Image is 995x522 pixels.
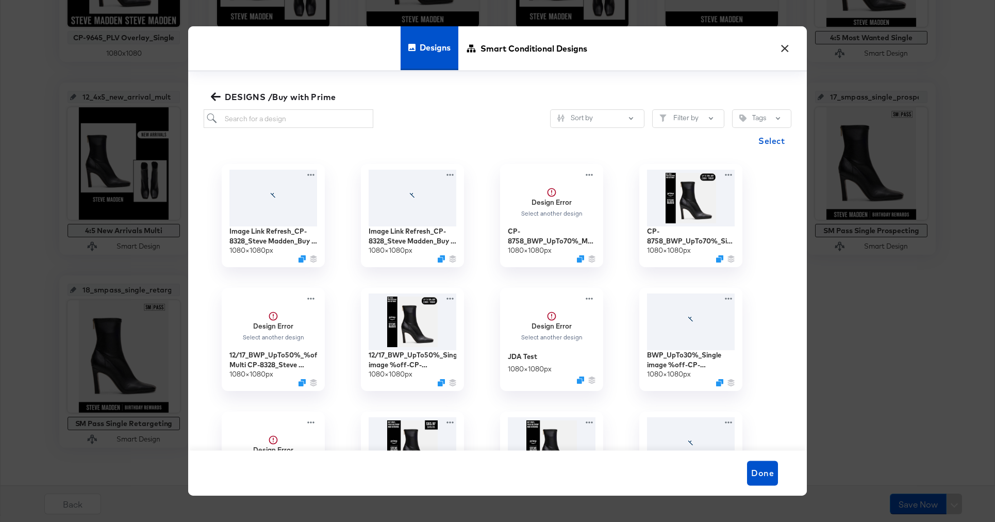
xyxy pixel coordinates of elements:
button: Done [747,461,778,485]
svg: Filter [659,115,667,122]
div: Image Link Refresh_CP-8328_Steve Madden_Buy with Prime sale price calculation_Multi image_%off [369,226,456,246]
div: 12/17_BWP_UpTo50%_Single image %off-CP-8328_Steve Madden_Buy with Prime promo_Single image_%off10... [361,288,464,391]
div: BWP_UpTo30%_Price Strike CP-8328_Steve Madden_Buy with Prime promo_Single image_StrikeThrough [361,412,464,515]
div: 12/17_BWP_UpTo50%_Single image %off-CP-8328_Steve Madden_Buy with Prime promo_Single image_%off [369,350,456,369]
div: 1080 × 1080 px [647,246,691,255]
div: BWP_UpTo30%_Single image %off-CP-8328_Steve Madden_Buy with Prime promo_Single image_%off [647,350,735,369]
strong: Design Error [532,321,572,331]
div: Design ErrorSelect another designCP-8758_BWP_UpTo70%_Multi image1080×1080pxDuplicate [500,164,603,267]
strong: Design Error [532,198,572,207]
strong: Design Error [253,321,293,331]
div: 1080 × 1080 px [369,369,412,379]
button: SlidersSort by [550,109,644,128]
span: Smart Conditional Designs [480,25,587,71]
div: 1080 × 1080 px [229,369,273,379]
span: Done [751,466,774,480]
div: JDA Test [508,352,537,362]
div: 1080 × 1080 px [508,364,552,374]
div: 1080 × 1080 px [229,246,273,255]
img: vxVPjvSYKpFaYiK8eHSJRw.jpg [508,417,595,474]
div: 1080 × 1080 px [369,246,412,255]
div: CP-8328_Steve Madden_Buy with Prime promo_Single image_No Price [500,412,603,515]
span: Designs [420,25,451,70]
svg: Duplicate [577,255,584,263]
strong: Design Error [253,445,293,454]
div: Select another design [521,210,583,217]
div: BWP_UpTo30%_Single image %off-CP-8328_Steve Madden_Buy with Prime promo_Single image_%off1080×108... [639,288,742,391]
div: CP-8758_BWP_UpTo70%_Multi image [508,226,595,246]
span: DESIGNS /Buy with Prime [213,90,336,104]
svg: Duplicate [438,255,445,263]
button: × [775,37,794,55]
div: Design ErrorSelect another designBWP_UpTo30%_%off Multi CP-8328_Steve Madden_Buy with Prime promo... [222,412,325,515]
div: Image Link Refresh_CP-8328_Steve Madden_Buy with Prime promo_Branded_MultiImage [229,226,317,246]
div: Design ErrorSelect another design12/17_BWP_UpTo50%_%off Multi CP-8328_Steve Madden_Buy with Prime... [222,288,325,391]
svg: Duplicate [577,377,584,384]
svg: Duplicate [299,255,306,263]
svg: Duplicate [716,379,723,386]
div: 1080 × 1080 px [647,369,691,379]
div: Select another design [242,334,305,341]
div: Design ErrorSelect another designJDA Test1080×1080pxDuplicate [500,288,603,391]
button: Select [754,130,789,151]
div: 1080 × 1080 px [508,246,552,255]
img: ZdgCfmL98elqVkGzH9gXmQ.jpg [369,417,456,474]
img: l1S1IR68E8I-ugZvkPqENw.jpg [647,170,735,226]
img: FQAGl7Zl2nNTAX-4fWtfuw.jpg [369,293,456,350]
input: Search for a design [204,109,373,128]
svg: Sliders [557,115,565,122]
div: CP-8758_BWP_UpTo70%_Single image [647,226,735,246]
span: Select [758,134,785,148]
div: Image Link Refresh_CP-8328_Steve Madden_Buy with Prime sale price calculation_Multi image_%off108... [361,164,464,267]
div: BWP_CM_Price Strike CP-8328_Steve Madden_Buy with Prime promo_Single image_StrikeThrough [639,412,742,515]
svg: Tag [739,115,747,122]
button: DESIGNS /Buy with Prime [209,90,340,104]
svg: Duplicate [716,255,723,263]
div: Image Link Refresh_CP-8328_Steve Madden_Buy with Prime promo_Branded_MultiImage1080×1080pxDuplicate [222,164,325,267]
button: FilterFilter by [652,109,724,128]
button: TagTags [732,109,791,128]
svg: Duplicate [299,379,306,386]
svg: Duplicate [438,379,445,386]
div: CP-8758_BWP_UpTo70%_Single image1080×1080pxDuplicate [639,164,742,267]
div: Select another design [521,334,583,341]
div: 12/17_BWP_UpTo50%_%off Multi CP-8328_Steve Madden_Buy with Prime promo_Multi image_%off [229,350,317,369]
